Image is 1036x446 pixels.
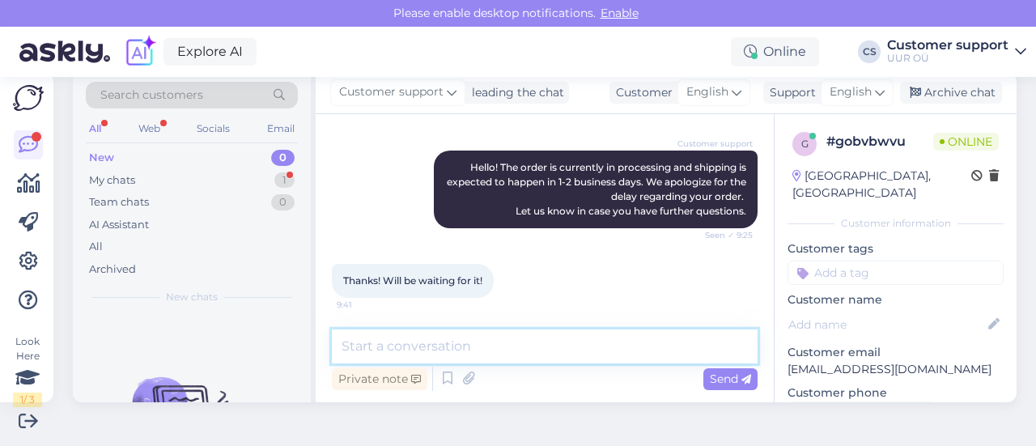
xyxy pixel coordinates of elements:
span: Search customers [100,87,203,104]
img: Askly Logo [13,85,44,111]
div: Request phone number [788,401,934,423]
span: Hello! The order is currently in processing and shipping is expected to happen in 1-2 business da... [447,161,749,217]
div: CS [858,40,881,63]
div: Private note [332,368,427,390]
div: 1 [274,172,295,189]
span: Online [933,133,999,151]
div: 0 [271,150,295,166]
div: Web [135,118,163,139]
input: Add a tag [788,261,1004,285]
span: Thanks! Will be waiting for it! [343,274,482,287]
span: English [686,83,728,101]
p: [EMAIL_ADDRESS][DOMAIN_NAME] [788,361,1004,378]
div: Archive chat [900,82,1002,104]
span: New chats [166,290,218,304]
div: Customer information [788,216,1004,231]
span: Customer support [677,138,753,150]
p: Customer email [788,344,1004,361]
div: New [89,150,114,166]
div: Customer [609,84,673,101]
img: explore-ai [123,35,157,69]
div: [GEOGRAPHIC_DATA], [GEOGRAPHIC_DATA] [792,168,971,202]
div: 0 [271,194,295,210]
div: 1 / 3 [13,393,42,407]
span: Seen ✓ 9:25 [692,229,753,241]
div: Look Here [13,334,42,407]
p: Customer phone [788,384,1004,401]
div: leading the chat [465,84,564,101]
div: All [86,118,104,139]
div: Online [731,37,819,66]
span: Customer support [339,83,444,101]
div: All [89,239,103,255]
span: 9:41 [337,299,397,311]
div: Socials [193,118,233,139]
div: Customer support [887,39,1008,52]
div: # gobvbwvu [826,132,933,151]
a: Explore AI [163,38,257,66]
div: Team chats [89,194,149,210]
div: Email [264,118,298,139]
span: Enable [596,6,643,20]
div: Support [763,84,816,101]
div: Archived [89,261,136,278]
input: Add name [788,316,985,333]
span: English [830,83,872,101]
span: Send [710,372,751,386]
div: My chats [89,172,135,189]
div: UUR OÜ [887,52,1008,65]
div: AI Assistant [89,217,149,233]
span: g [801,138,809,150]
a: Customer supportUUR OÜ [887,39,1026,65]
p: Customer tags [788,240,1004,257]
p: Customer name [788,291,1004,308]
